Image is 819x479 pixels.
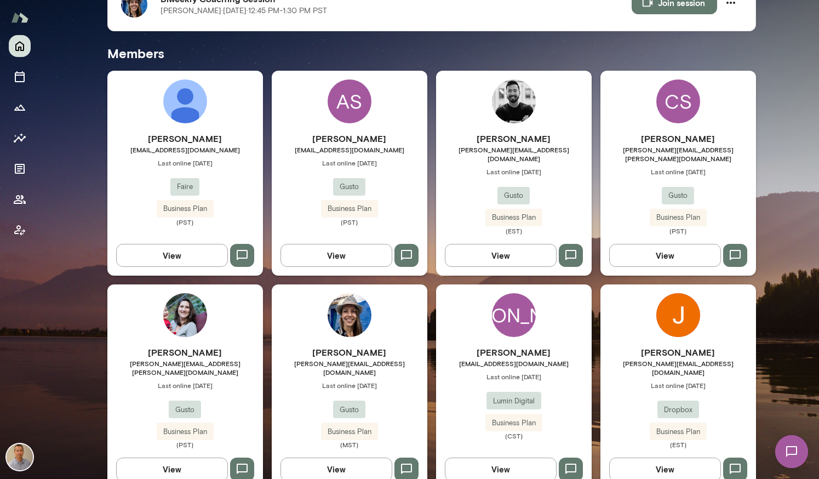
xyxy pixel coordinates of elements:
[272,381,427,390] span: Last online [DATE]
[280,244,392,267] button: View
[107,359,263,377] span: [PERSON_NAME][EMAIL_ADDRESS][PERSON_NAME][DOMAIN_NAME]
[107,145,263,154] span: [EMAIL_ADDRESS][DOMAIN_NAME]
[600,226,756,235] span: (PST)
[107,132,263,145] h6: [PERSON_NAME]
[9,189,31,210] button: Members
[656,293,700,337] img: Joanie Martinez
[600,167,756,176] span: Last online [DATE]
[107,218,263,226] span: (PST)
[157,203,214,214] span: Business Plan
[116,244,228,267] button: View
[600,132,756,145] h6: [PERSON_NAME]
[107,44,756,62] h5: Members
[609,244,721,267] button: View
[485,418,542,429] span: Business Plan
[436,359,592,368] span: [EMAIL_ADDRESS][DOMAIN_NAME]
[600,440,756,449] span: (EST)
[9,35,31,57] button: Home
[445,244,557,267] button: View
[656,79,700,123] div: CS
[161,5,327,16] p: [PERSON_NAME] · [DATE] · 12:45 PM-1:30 PM PST
[333,181,365,192] span: Gusto
[107,440,263,449] span: (PST)
[321,426,378,437] span: Business Plan
[600,346,756,359] h6: [PERSON_NAME]
[272,440,427,449] span: (MST)
[107,381,263,390] span: Last online [DATE]
[9,127,31,149] button: Insights
[492,293,536,337] div: [PERSON_NAME]
[9,219,31,241] button: Client app
[436,346,592,359] h6: [PERSON_NAME]
[272,158,427,167] span: Last online [DATE]
[163,79,207,123] img: Lauren Blake
[328,293,371,337] img: Leah Brite
[650,426,707,437] span: Business Plan
[436,132,592,145] h6: [PERSON_NAME]
[107,158,263,167] span: Last online [DATE]
[107,346,263,359] h6: [PERSON_NAME]
[497,190,530,201] span: Gusto
[7,444,33,470] img: Kevin Au
[492,79,536,123] img: Chris Lysiuk
[436,431,592,440] span: (CST)
[436,226,592,235] span: (EST)
[272,132,427,145] h6: [PERSON_NAME]
[485,212,542,223] span: Business Plan
[163,293,207,337] img: Julia Miller
[169,404,201,415] span: Gusto
[328,79,371,123] div: AS
[436,145,592,163] span: [PERSON_NAME][EMAIL_ADDRESS][DOMAIN_NAME]
[333,404,365,415] span: Gusto
[600,381,756,390] span: Last online [DATE]
[600,145,756,163] span: [PERSON_NAME][EMAIL_ADDRESS][PERSON_NAME][DOMAIN_NAME]
[662,190,694,201] span: Gusto
[436,167,592,176] span: Last online [DATE]
[272,346,427,359] h6: [PERSON_NAME]
[272,359,427,377] span: [PERSON_NAME][EMAIL_ADDRESS][DOMAIN_NAME]
[9,66,31,88] button: Sessions
[600,359,756,377] span: [PERSON_NAME][EMAIL_ADDRESS][DOMAIN_NAME]
[650,212,707,223] span: Business Plan
[157,426,214,437] span: Business Plan
[9,158,31,180] button: Documents
[9,96,31,118] button: Growth Plan
[272,218,427,226] span: (PST)
[11,7,28,28] img: Mento
[436,372,592,381] span: Last online [DATE]
[321,203,378,214] span: Business Plan
[486,396,541,407] span: Lumin Digital
[272,145,427,154] span: [EMAIL_ADDRESS][DOMAIN_NAME]
[657,404,699,415] span: Dropbox
[170,181,199,192] span: Faire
